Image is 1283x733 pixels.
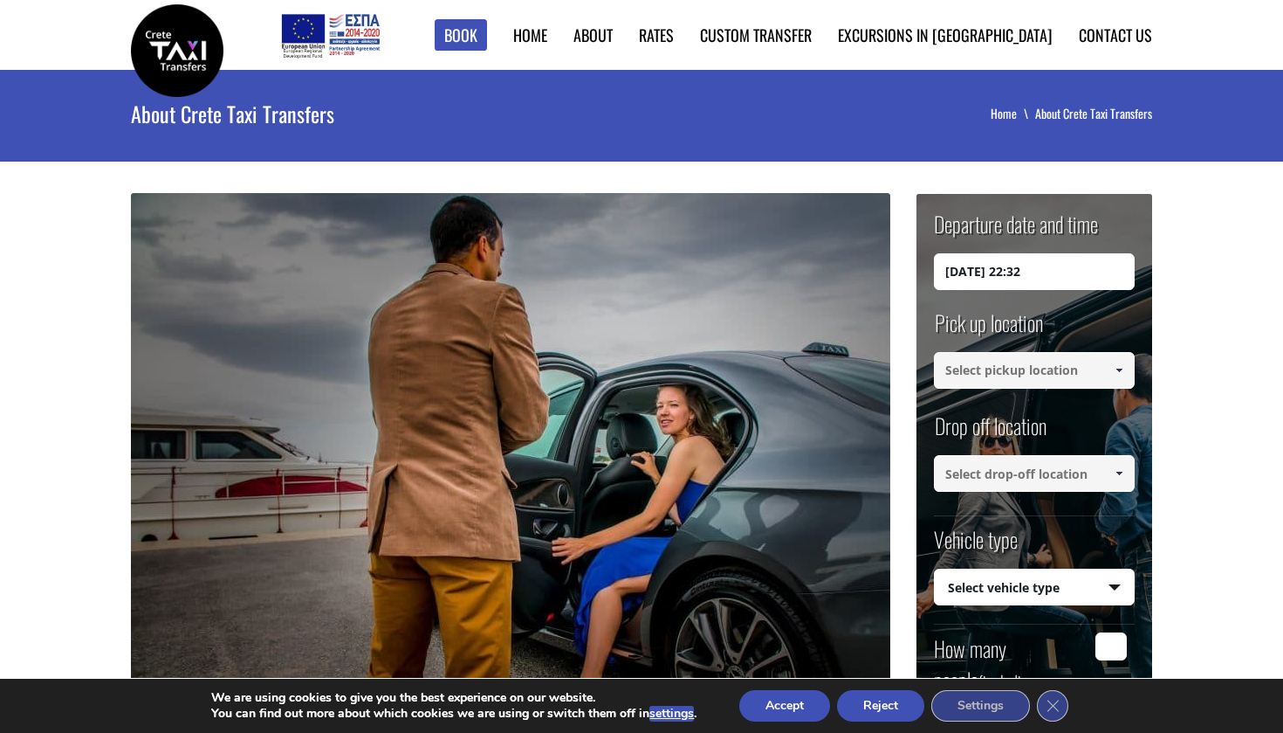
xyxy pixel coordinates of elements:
[935,570,1134,606] span: Select vehicle type
[739,690,830,722] button: Accept
[513,24,547,46] a: Home
[1035,105,1152,122] li: About Crete Taxi Transfers
[700,24,812,46] a: Custom Transfer
[211,690,696,706] p: We are using cookies to give you the best experience on our website.
[435,19,487,52] a: Book
[1079,24,1152,46] a: Contact us
[1105,352,1134,389] a: Show All Items
[934,209,1098,253] label: Departure date and time
[573,24,613,46] a: About
[278,9,382,61] img: e-bannersEUERDF180X90.jpg
[649,706,694,722] button: settings
[837,690,924,722] button: Reject
[1105,455,1134,492] a: Show All Items
[934,633,1085,727] label: How many people ?
[991,104,1035,122] a: Home
[639,24,674,46] a: Rates
[211,706,696,722] p: You can find out more about which cookies we are using or switch them off in .
[934,352,1135,389] input: Select pickup location
[131,4,223,97] img: Crete Taxi Transfers | No1 Reliable Crete Taxi Transfers | Crete Taxi Transfers
[838,24,1053,46] a: Excursions in [GEOGRAPHIC_DATA]
[934,411,1046,455] label: Drop off location
[934,455,1135,492] input: Select drop-off location
[934,524,1018,569] label: Vehicle type
[1037,690,1068,722] button: Close GDPR Cookie Banner
[934,668,1036,726] small: (including children)
[131,39,223,58] a: Crete Taxi Transfers | No1 Reliable Crete Taxi Transfers | Crete Taxi Transfers
[934,308,1043,352] label: Pick up location
[131,70,700,157] h1: About Crete Taxi Transfers
[931,690,1030,722] button: Settings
